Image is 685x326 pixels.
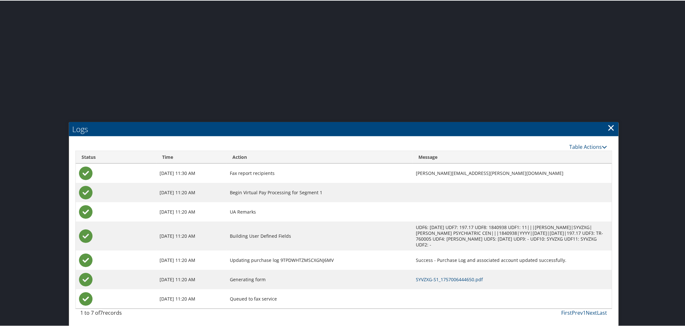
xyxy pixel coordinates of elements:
[227,202,413,221] td: UA Remarks
[583,309,586,316] a: 1
[156,202,227,221] td: [DATE] 11:20 AM
[227,163,413,182] td: Fax report recipients
[156,221,227,250] td: [DATE] 11:20 AM
[572,309,583,316] a: Prev
[156,289,227,308] td: [DATE] 11:20 AM
[76,150,156,163] th: Status: activate to sort column ascending
[156,250,227,269] td: [DATE] 11:20 AM
[227,289,413,308] td: Queued to fax service
[80,308,205,319] div: 1 to 7 of records
[156,150,227,163] th: Time: activate to sort column ascending
[69,121,618,136] h2: Logs
[156,163,227,182] td: [DATE] 11:30 AM
[413,221,612,250] td: UDF6: [DATE] UDF7: 197.17 UDF8: 1840938 UDF1: 11|||[PERSON_NAME]|SYVZXG|[PERSON_NAME] PSYCHIATRIC...
[570,143,607,150] a: Table Actions
[227,182,413,202] td: Begin Virtual Pay Processing for Segment 1
[100,309,103,316] span: 7
[227,221,413,250] td: Building User Defined Fields
[562,309,572,316] a: First
[156,182,227,202] td: [DATE] 11:20 AM
[156,269,227,289] td: [DATE] 11:20 AM
[227,269,413,289] td: Generating form
[413,250,612,269] td: Success - Purchase Log and associated account updated successfully.
[416,276,483,282] a: SYVZXG-S1_1757006444650.pdf
[608,120,615,133] a: Close
[227,250,413,269] td: Updating purchase log 9TPDWHTZMSCXGNJ6MV
[413,150,612,163] th: Message: activate to sort column ascending
[227,150,413,163] th: Action: activate to sort column ascending
[597,309,607,316] a: Last
[413,163,612,182] td: [PERSON_NAME][EMAIL_ADDRESS][PERSON_NAME][DOMAIN_NAME]
[586,309,597,316] a: Next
